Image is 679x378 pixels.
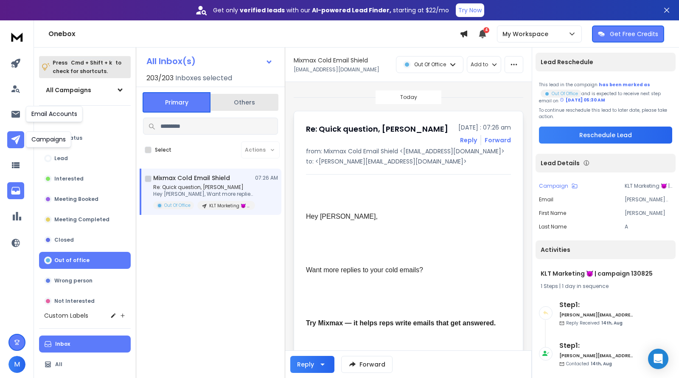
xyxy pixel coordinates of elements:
p: Out Of Office [164,202,191,209]
label: Select [155,147,171,153]
span: 203 / 203 [146,73,174,83]
h1: All Inbox(s) [146,57,196,65]
h3: Filters [39,113,131,124]
button: Meeting Booked [39,191,131,208]
button: Forward [341,356,393,373]
button: Campaign [539,183,578,189]
p: Not Interested [54,298,95,305]
p: KLT Marketing 😈 | campaign 130825 [625,183,672,189]
button: All [39,356,131,373]
p: Meeting Booked [54,196,98,203]
strong: verified leads [240,6,285,14]
b: Try Mixmax — it helps reps write emails that get answered. [306,319,496,327]
button: Primary [143,92,210,113]
span: 1 day in sequence [562,282,609,290]
p: Inbox [55,341,70,347]
p: [DATE] : 07:26 am [458,123,511,132]
button: Meeting Completed [39,211,131,228]
button: All Status [39,130,131,147]
img: logo [8,29,25,45]
span: 14th, Aug [591,361,612,367]
p: Lead Details [541,159,580,167]
p: My Workspace [502,30,552,38]
h3: Inboxes selected [175,73,232,83]
button: All Inbox(s) [140,53,280,70]
h6: [PERSON_NAME][EMAIL_ADDRESS][DOMAIN_NAME] [559,312,634,318]
p: All [55,361,62,368]
div: Forward [485,136,511,144]
div: Reply [297,360,314,369]
div: Hey [PERSON_NAME], [306,212,504,221]
p: A [625,223,672,230]
p: Press to check for shortcuts. [53,59,121,76]
span: 4 [483,27,489,33]
h6: Step 1 : [559,341,634,351]
p: Lead [54,155,68,162]
p: Meeting Completed [54,216,109,223]
p: KLT Marketing 😈 | campaign 130825 [209,203,250,209]
div: [DATE] 05:30 AM [560,97,605,103]
div: | [541,283,671,290]
div: Want more replies to your cold emails? [306,266,504,275]
p: to: <[PERSON_NAME][EMAIL_ADDRESS][DOMAIN_NAME]> [306,157,511,166]
p: Interested [54,175,84,182]
p: Get only with our starting at $22/mo [213,6,449,14]
p: Closed [54,237,74,243]
button: Others [210,93,278,112]
h6: Step 1 : [559,300,634,310]
p: Reply Received [566,320,623,326]
h6: [PERSON_NAME][EMAIL_ADDRESS][DOMAIN_NAME] [559,353,634,359]
button: M [8,356,25,373]
div: Campaigns [26,131,71,147]
button: Reply [290,356,334,373]
button: All Campaigns [39,82,131,99]
strong: AI-powered Lead Finder, [312,6,391,14]
p: [PERSON_NAME][EMAIL_ADDRESS][DOMAIN_NAME] [625,196,672,203]
span: 14th, Aug [601,320,623,326]
div: Open Intercom Messenger [648,349,668,369]
h3: Custom Labels [44,311,88,320]
div: This lead in the campaign and is expected to receive next step email on [539,82,672,104]
button: Wrong person [39,272,131,289]
p: from: Mixmax Cold Email Shield <[EMAIL_ADDRESS][DOMAIN_NAME]> [306,147,511,155]
button: Reschedule Lead [539,127,672,144]
span: has been marked as [599,82,650,88]
p: Email [539,196,553,203]
p: Re: Quick question, [PERSON_NAME] [153,184,255,191]
h1: All Campaigns [46,86,91,94]
p: Wrong person [54,277,93,284]
p: Hey [PERSON_NAME], Want more replies to [153,191,255,197]
button: Try Now [456,3,484,17]
p: Try Now [458,6,482,14]
h1: Re: Quick question, [PERSON_NAME] [306,123,448,135]
button: Lead [39,150,131,167]
div: Email Accounts [26,106,83,122]
p: Out Of Office [414,61,446,68]
button: Get Free Credits [592,25,664,42]
p: Today [400,94,417,101]
p: Contacted [566,361,612,367]
button: Not Interested [39,293,131,310]
p: Last Name [539,223,567,230]
p: First Name [539,210,566,217]
button: Reply [460,136,477,144]
span: Cmd + Shift + k [70,58,113,68]
p: To continue reschedule this lead to later date, please take action. [539,107,672,120]
button: Interested [39,170,131,187]
p: Out of office [54,257,90,264]
p: Out Of Office [552,90,578,97]
p: Add to [471,61,488,68]
p: Get Free Credits [610,30,658,38]
button: Out of office [39,252,131,269]
p: [PERSON_NAME] [625,210,672,217]
p: Lead Reschedule [541,58,593,66]
div: Activities [536,240,676,259]
button: Inbox [39,336,131,353]
button: Closed [39,231,131,248]
p: 07:26 AM [255,175,278,181]
h1: Onebox [48,29,460,39]
span: 1 Steps [541,282,558,290]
